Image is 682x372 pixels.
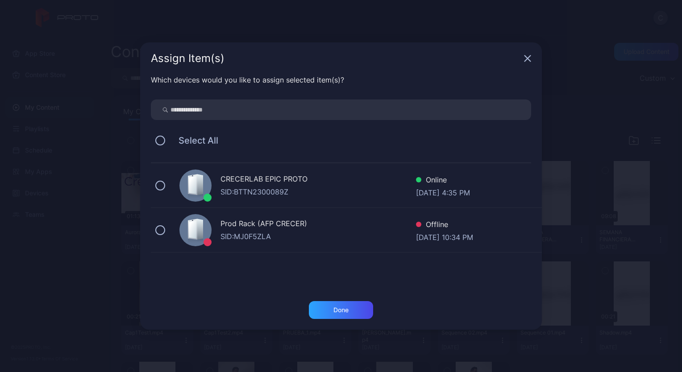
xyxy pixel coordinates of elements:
div: Offline [416,219,473,232]
div: [DATE] 10:34 PM [416,232,473,241]
div: CRECERLAB EPIC PROTO [220,174,416,186]
span: Select All [170,135,218,146]
div: Online [416,174,470,187]
div: SID: MJ0F5ZLA [220,231,416,242]
div: [DATE] 4:35 PM [416,187,470,196]
div: SID: BTTN2300089Z [220,186,416,197]
div: Which devices would you like to assign selected item(s)? [151,74,531,85]
button: Done [309,301,373,319]
div: Assign Item(s) [151,53,520,64]
div: Done [333,306,349,314]
div: Prod Rack (AFP CRECER) [220,218,416,231]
